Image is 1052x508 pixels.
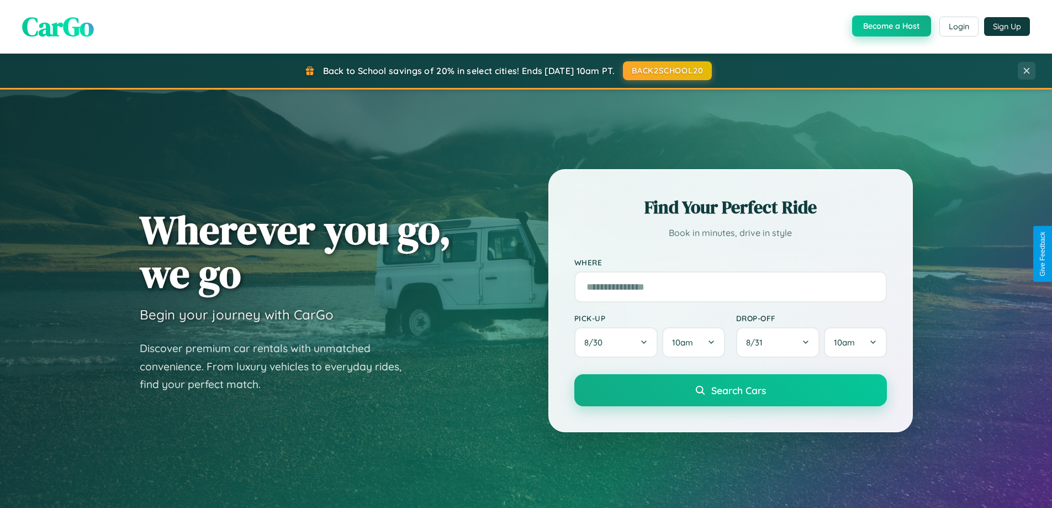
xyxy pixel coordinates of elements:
button: Become a Host [852,15,931,36]
label: Drop-off [736,313,887,323]
button: BACK2SCHOOL20 [623,61,712,80]
span: Search Cars [711,384,766,396]
div: Give Feedback [1039,232,1046,276]
label: Pick-up [574,313,725,323]
span: 10am [834,337,855,348]
span: 8 / 30 [584,337,608,348]
button: 8/30 [574,327,658,358]
button: Search Cars [574,374,887,406]
h3: Begin your journey with CarGo [140,306,334,323]
span: 10am [672,337,693,348]
p: Discover premium car rentals with unmatched convenience. From luxury vehicles to everyday rides, ... [140,339,416,394]
button: Sign Up [984,17,1030,36]
span: 8 / 31 [746,337,768,348]
p: Book in minutes, drive in style [574,225,887,241]
span: CarGo [22,8,94,45]
button: 8/31 [736,327,820,358]
h1: Wherever you go, we go [140,208,451,295]
button: Login [939,17,979,36]
label: Where [574,258,887,267]
button: 10am [662,327,725,358]
h2: Find Your Perfect Ride [574,195,887,219]
span: Back to School savings of 20% in select cities! Ends [DATE] 10am PT. [323,65,615,76]
button: 10am [824,327,886,358]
